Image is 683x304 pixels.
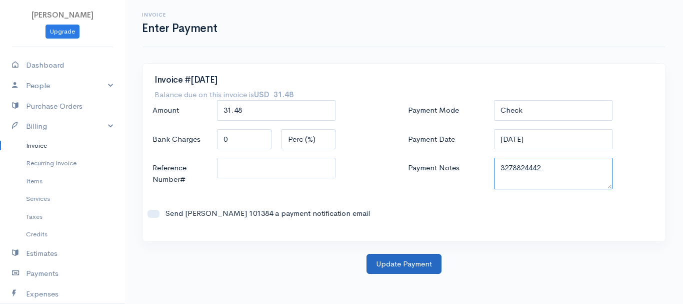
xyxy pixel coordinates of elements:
[154,76,653,85] h3: Invoice #[DATE]
[366,254,441,274] button: Update Payment
[45,25,79,39] a: Upgrade
[403,100,489,121] label: Payment Mode
[154,90,293,99] h7: Balance due on this invoice is
[147,100,212,121] label: Amount
[142,12,217,18] h6: Invoice
[147,129,212,150] label: Bank Charges
[31,10,93,20] span: [PERSON_NAME]
[147,158,212,189] label: Reference Number#
[254,90,293,99] strong: USD 31.48
[403,158,489,188] label: Payment Notes
[159,208,395,219] label: Send [PERSON_NAME] 101384 a payment notification email
[403,129,489,150] label: Payment Date
[142,22,217,35] h1: Enter Payment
